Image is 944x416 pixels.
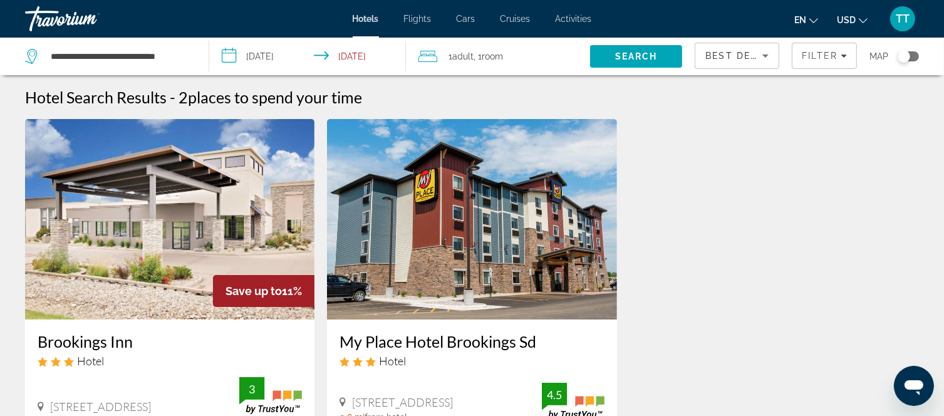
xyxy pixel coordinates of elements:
span: Room [482,51,503,61]
button: User Menu [886,6,919,32]
span: [STREET_ADDRESS] [352,395,453,409]
h2: 2 [179,88,362,107]
span: Save up to [226,284,282,298]
span: Best Deals [705,51,770,61]
span: TT [896,13,910,25]
span: Hotel [77,354,104,368]
div: 3 star Hotel [340,354,604,368]
iframe: Button to launch messaging window [894,366,934,406]
span: Filter [802,51,838,61]
button: Change language [794,11,818,29]
div: 4.5 [542,387,567,402]
img: My Place Hotel Brookings Sd [327,119,616,320]
span: Hotel [379,354,406,368]
a: Activities [556,14,592,24]
a: My Place Hotel Brookings Sd [340,332,604,351]
span: en [794,15,806,25]
button: Travelers: 1 adult, 0 children [406,38,590,75]
a: Brookings Inn [38,332,302,351]
span: 1 [449,48,474,65]
div: 3 [239,382,264,397]
button: Change currency [837,11,868,29]
button: Filters [792,43,857,69]
div: 3 star Hotel [38,354,302,368]
a: Flights [404,14,432,24]
img: Brookings Inn [25,119,314,320]
div: 11% [213,275,314,307]
mat-select: Sort by [705,48,769,63]
input: Search hotel destination [49,47,190,66]
a: Travorium [25,3,150,35]
span: , 1 [474,48,503,65]
span: places to spend your time [188,88,362,107]
span: Map [869,48,888,65]
span: [STREET_ADDRESS] [50,400,151,413]
span: Search [615,51,658,61]
span: - [170,88,175,107]
a: Cars [457,14,475,24]
a: Hotels [353,14,379,24]
button: Toggle map [888,51,919,62]
img: TrustYou guest rating badge [239,377,302,414]
a: Cruises [501,14,531,24]
button: Search [590,45,682,68]
button: Select check in and out date [209,38,406,75]
h1: Hotel Search Results [25,88,167,107]
span: Adult [452,51,474,61]
span: USD [837,15,856,25]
